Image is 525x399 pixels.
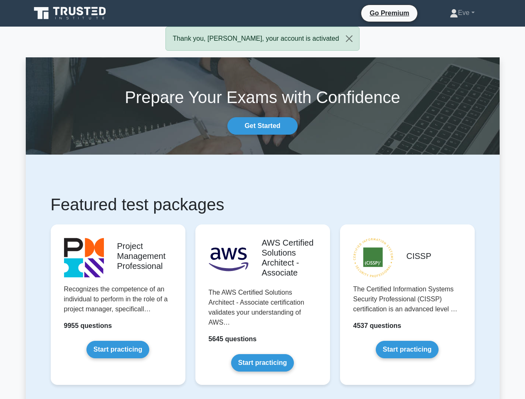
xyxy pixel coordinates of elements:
a: Get Started [227,117,297,135]
button: Close [339,27,359,50]
h1: Featured test packages [51,195,475,214]
a: Go Premium [365,8,414,18]
h1: Prepare Your Exams with Confidence [26,87,500,107]
a: Start practicing [376,341,439,358]
div: Thank you, [PERSON_NAME], your account is activated [165,27,359,51]
a: Start practicing [231,354,294,372]
a: Start practicing [86,341,149,358]
a: Eve [430,5,495,21]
